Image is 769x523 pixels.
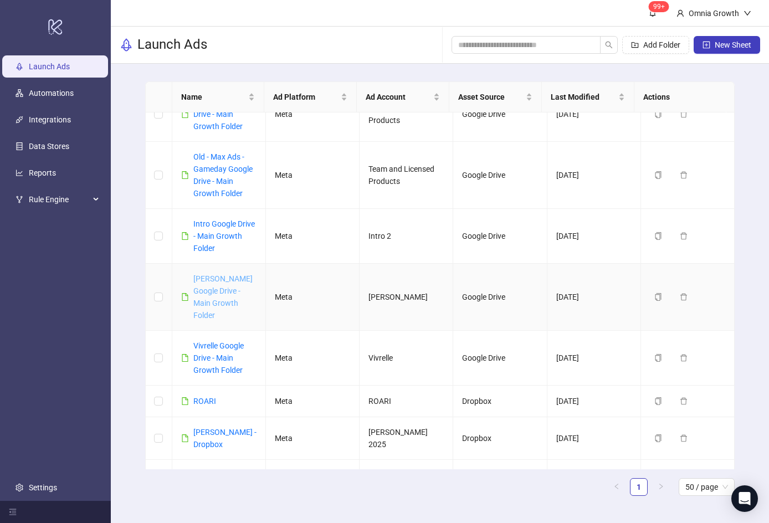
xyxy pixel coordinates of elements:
span: down [744,9,751,17]
td: Meta [266,264,360,331]
td: [DATE] [547,264,641,331]
td: [DATE] [547,142,641,209]
td: Meta [266,142,360,209]
span: Name [181,91,247,103]
span: New Sheet [715,40,751,49]
span: file [181,110,189,118]
div: Omnia Growth [684,7,744,19]
div: Page Size [679,478,735,496]
td: Team and Licensed Products [360,142,453,209]
th: Last Modified [542,82,634,112]
span: folder-add [631,41,639,49]
span: Add Folder [643,40,680,49]
a: Automations [29,89,74,98]
td: Intro 2 [360,209,453,264]
span: delete [680,434,688,442]
td: [DATE] [547,331,641,386]
td: Meta [266,209,360,264]
span: Ad Account [366,91,431,103]
a: Reports [29,168,56,177]
span: delete [680,232,688,240]
li: 1 [630,478,648,496]
span: user [676,9,684,17]
td: Dropbox [453,386,547,417]
li: Next Page [652,478,670,496]
span: file [181,434,189,442]
a: Old - Max Ads - Gameday Google Drive - Main Growth Folder [193,152,253,198]
td: Meta [266,331,360,386]
a: Settings [29,483,57,492]
th: Actions [634,82,727,112]
button: Add Folder [622,36,689,54]
td: Dropbox [453,417,547,460]
td: [DATE] [547,209,641,264]
td: Google Drive [453,87,547,142]
a: [PERSON_NAME] Google Drive - Main Growth Folder [193,274,253,320]
td: [DATE] [547,87,641,142]
td: Google Drive [453,142,547,209]
span: delete [680,171,688,179]
span: right [658,483,664,490]
span: file [181,293,189,301]
td: Google Drive [453,331,547,386]
td: Team and Licensed Products [360,87,453,142]
span: copy [654,293,662,301]
span: Rule Engine [29,188,90,211]
td: [DATE] [547,386,641,417]
span: copy [654,110,662,118]
span: file [181,232,189,240]
a: Vivrelle Google Drive - Main Growth Folder [193,341,244,375]
span: 50 / page [685,479,728,495]
th: Asset Source [449,82,542,112]
td: Meta [266,386,360,417]
button: New Sheet [694,36,760,54]
span: search [605,41,613,49]
td: Google Drive [453,264,547,331]
a: Launch Ads [29,62,70,71]
td: Google Drive [453,209,547,264]
a: Gameday Google Drive - Main Growth Folder [193,98,253,131]
span: plus-square [703,41,710,49]
td: Vivrelle [360,331,453,386]
span: delete [680,293,688,301]
span: Last Modified [551,91,616,103]
div: Open Intercom Messenger [731,485,758,512]
span: Asset Source [458,91,524,103]
span: delete [680,354,688,362]
span: copy [654,232,662,240]
span: Ad Platform [273,91,339,103]
span: left [613,483,620,490]
span: copy [654,171,662,179]
a: ROARI [193,397,216,406]
a: 1 [630,479,647,495]
span: copy [654,354,662,362]
sup: 108 [649,1,669,12]
td: [DATE] [547,417,641,460]
a: [PERSON_NAME] - Dropbox [193,428,257,449]
span: delete [680,397,688,405]
td: ROARI [360,386,453,417]
td: Meta [266,417,360,460]
a: Data Stores [29,142,69,151]
li: Previous Page [608,478,626,496]
span: file [181,171,189,179]
h3: Launch Ads [137,36,207,54]
a: Intro Google Drive - Main Growth Folder [193,219,255,253]
th: Ad Platform [264,82,357,112]
td: [PERSON_NAME] 2025 [360,417,453,460]
span: rocket [120,38,133,52]
a: Integrations [29,115,71,124]
td: [PERSON_NAME] [360,264,453,331]
span: menu-fold [9,508,17,516]
button: left [608,478,626,496]
span: file [181,354,189,362]
td: Meta [266,87,360,142]
span: bell [649,9,657,17]
th: Name [172,82,265,112]
span: copy [654,397,662,405]
span: delete [680,110,688,118]
span: copy [654,434,662,442]
th: Ad Account [357,82,449,112]
span: file [181,397,189,405]
span: fork [16,196,23,203]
